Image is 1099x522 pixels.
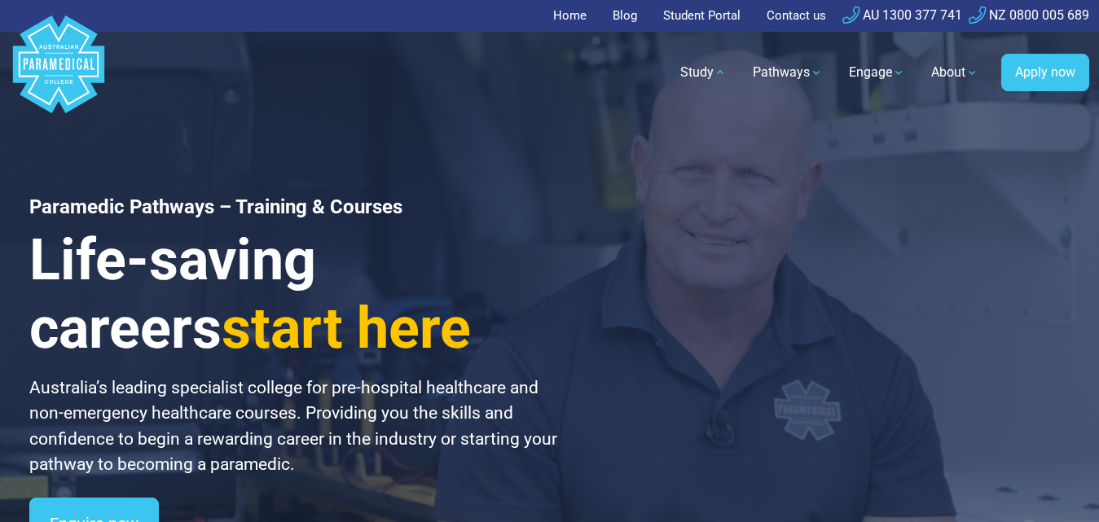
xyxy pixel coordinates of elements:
a: NZ 0800 005 689 [969,7,1089,23]
h3: Life-saving careers [29,226,569,362]
a: Apply now [1001,54,1089,91]
span: start here [222,295,471,362]
a: Engage [839,50,915,95]
h1: Paramedic Pathways – Training & Courses [29,195,569,219]
a: Pathways [743,50,833,95]
a: AU 1300 377 741 [842,7,962,23]
a: Study [670,50,736,95]
p: Australia’s leading specialist college for pre-hospital healthcare and non-emergency healthcare c... [29,375,569,478]
a: Australian Paramedical College [10,32,108,114]
a: About [921,50,988,95]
